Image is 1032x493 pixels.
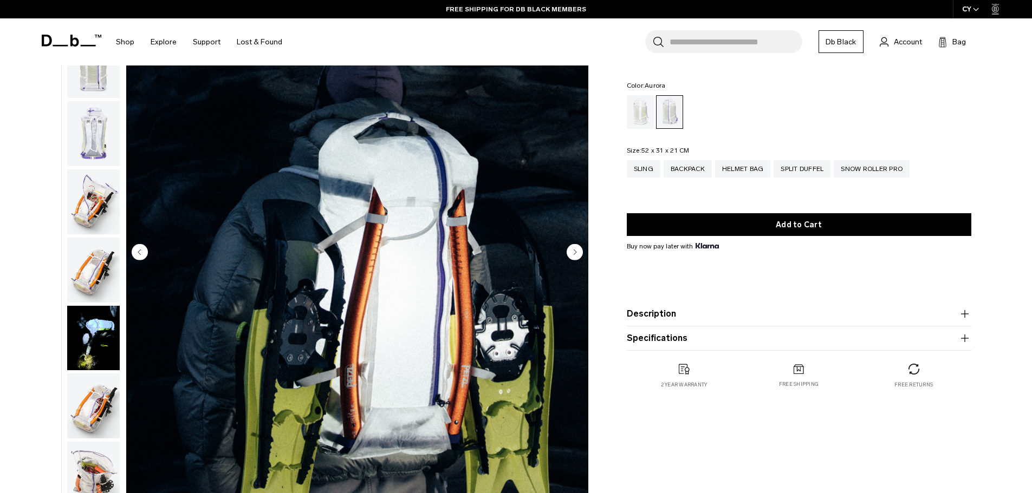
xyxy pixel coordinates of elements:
[193,23,220,61] a: Support
[627,213,971,236] button: Add to Cart
[627,241,719,251] span: Buy now pay later with
[151,23,177,61] a: Explore
[567,244,583,262] button: Next slide
[446,4,586,14] a: FREE SHIPPING FOR DB BLACK MEMBERS
[67,238,120,303] img: Weigh_Lighter_Backpack_25L_5.png
[656,95,683,129] a: Aurora
[834,160,910,178] a: Snow Roller Pro
[819,30,864,53] a: Db Black
[627,307,971,320] button: Description
[952,36,966,48] span: Bag
[627,147,690,154] legend: Size:
[67,373,120,439] button: Weigh_Lighter_Backpack_25L_6.png
[132,244,148,262] button: Previous slide
[774,160,830,178] a: Split Duffel
[627,332,971,345] button: Specifications
[67,33,120,99] button: Weigh_Lighter_Backpack_25L_2.png
[641,147,690,154] span: 52 x 31 x 21 CM
[661,381,708,389] p: 2 year warranty
[67,34,120,98] img: Weigh_Lighter_Backpack_25L_2.png
[627,82,666,89] legend: Color:
[627,95,654,129] a: Diffusion
[880,35,922,48] a: Account
[894,381,933,389] p: Free returns
[67,237,120,303] button: Weigh_Lighter_Backpack_25L_5.png
[645,82,666,89] span: Aurora
[67,169,120,235] button: Weigh_Lighter_Backpack_25L_4.png
[938,35,966,48] button: Bag
[627,160,660,178] a: Sling
[664,160,712,178] a: Backpack
[696,243,719,248] img: {"height" => 20, "alt" => "Klarna"}
[67,305,120,371] button: Weigh Lighter Backpack 25L Aurora
[894,36,922,48] span: Account
[67,373,120,438] img: Weigh_Lighter_Backpack_25L_6.png
[67,101,120,166] img: Weigh_Lighter_Backpack_25L_3.png
[67,101,120,167] button: Weigh_Lighter_Backpack_25L_3.png
[779,380,819,388] p: Free shipping
[715,160,771,178] a: Helmet Bag
[237,23,282,61] a: Lost & Found
[108,18,290,65] nav: Main Navigation
[67,306,120,371] img: Weigh Lighter Backpack 25L Aurora
[116,23,134,61] a: Shop
[67,169,120,234] img: Weigh_Lighter_Backpack_25L_4.png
